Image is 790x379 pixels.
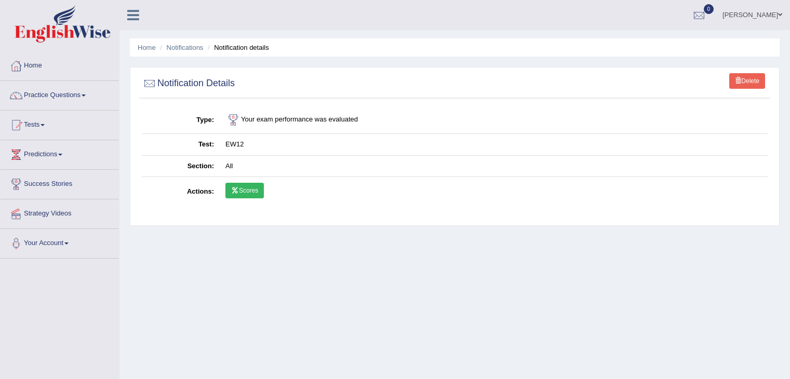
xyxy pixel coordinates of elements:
a: Scores [225,183,264,198]
a: Success Stories [1,170,119,196]
th: Type [142,106,220,134]
h2: Notification Details [142,76,235,91]
span: 0 [704,4,714,14]
a: Practice Questions [1,81,119,107]
th: Actions [142,177,220,207]
a: Home [138,44,156,51]
li: Notification details [205,43,269,52]
th: Section [142,155,220,177]
a: Your Account [1,229,119,255]
td: Your exam performance was evaluated [220,106,768,134]
a: Delete [729,73,765,89]
a: Predictions [1,140,119,166]
a: Tests [1,111,119,137]
td: EW12 [220,134,768,156]
td: All [220,155,768,177]
a: Strategy Videos [1,199,119,225]
th: Test [142,134,220,156]
a: Notifications [167,44,204,51]
a: Home [1,51,119,77]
